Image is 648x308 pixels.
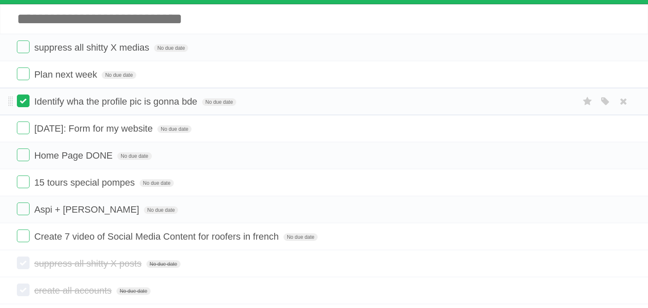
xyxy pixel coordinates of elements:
[116,287,151,295] span: No due date
[17,257,30,269] label: Done
[34,150,115,161] span: Home Page DONE
[154,44,188,52] span: No due date
[140,179,174,187] span: No due date
[34,69,99,80] span: Plan next week
[34,123,155,134] span: [DATE]: Form for my website
[202,98,236,106] span: No due date
[34,285,113,296] span: create all accounts
[157,125,192,133] span: No due date
[283,233,318,241] span: No due date
[34,96,199,107] span: Identify wha the profile pic is gonna bde
[17,176,30,188] label: Done
[34,204,141,215] span: Aspi + [PERSON_NAME]
[144,206,178,214] span: No due date
[17,230,30,242] label: Done
[17,95,30,107] label: Done
[17,284,30,296] label: Done
[580,95,596,108] label: Star task
[17,203,30,215] label: Done
[17,68,30,80] label: Done
[146,260,181,268] span: No due date
[34,231,281,242] span: Create 7 video of Social Media Content for roofers in french
[17,41,30,53] label: Done
[17,149,30,161] label: Done
[102,71,136,79] span: No due date
[34,258,143,269] span: suppress all shitty X posts
[117,152,151,160] span: No due date
[34,42,151,53] span: suppress all shitty X medias
[17,122,30,134] label: Done
[34,177,137,188] span: 15 tours special pompes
